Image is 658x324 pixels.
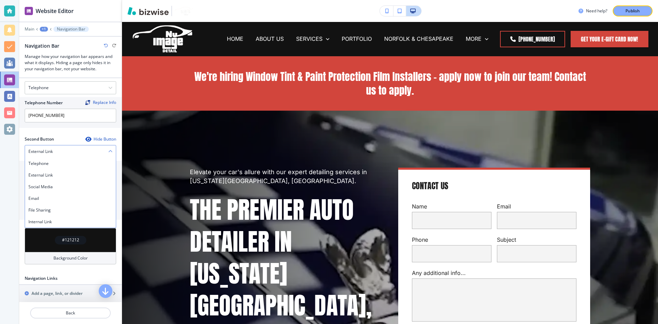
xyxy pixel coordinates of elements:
[25,109,116,122] input: Ex. 561-222-1111
[500,31,565,47] a: [PHONE_NUMBER]
[28,219,112,225] h4: Internal Link
[30,308,111,319] button: Back
[28,195,112,202] h4: Email
[384,35,453,43] p: NORFOLK & CHESAPEAKE
[57,27,85,32] p: Navigation Bar
[25,275,58,281] h2: Navigation Links
[412,203,491,211] p: Name
[342,35,372,43] p: PORTFOLIO
[127,7,169,15] img: Bizwise Logo
[412,181,448,192] h4: Contact Us
[36,7,74,15] h2: Website Editor
[132,24,194,53] img: NU Image Detail
[625,8,640,14] p: Publish
[85,136,116,142] button: Hide Button
[53,255,88,261] h4: Background Color
[28,207,112,213] h4: File Sharing
[175,7,193,15] img: Your Logo
[85,100,90,105] img: Replace
[25,7,33,15] img: editor icon
[613,5,653,16] button: Publish
[412,236,491,244] p: Phone
[227,35,243,43] p: HOME
[256,35,284,43] p: ABOUT US
[53,26,89,32] button: Navigation Bar
[85,73,116,78] button: Hide Button
[40,27,48,32] button: +1
[62,237,79,243] h4: #121212
[296,35,322,43] p: SERVICES
[571,31,648,47] a: Get Your E-Gift Card Now!
[85,100,116,105] button: ReplaceReplace Info
[25,53,116,72] h3: Manage how your navigation bar appears and what it displays. Hiding a page only hides it in your ...
[28,172,112,178] h4: External Link
[28,184,112,190] h4: Social Media
[25,136,54,142] h2: Second Button
[25,27,34,32] button: Main
[85,100,116,106] span: Find and replace this information across Bizwise
[25,100,63,106] h2: Telephone Number
[497,236,576,244] p: Subject
[28,160,112,167] h4: Telephone
[85,100,116,105] div: Replace Info
[28,85,49,91] h4: Telephone
[28,148,53,155] h4: External Link
[497,203,576,211] p: Email
[466,35,482,43] p: MORE
[190,168,382,185] p: Elevate your car's allure with our expert detailing services in [US_STATE][GEOGRAPHIC_DATA], [GEO...
[32,290,83,297] h2: Add a page, link, or divider
[31,310,110,316] p: Back
[25,228,116,264] button: #121212Background Color
[586,8,607,14] h3: Need help?
[412,269,576,277] p: Any additional info...
[25,42,59,49] h2: Navigation Bar
[190,70,590,97] p: We're hiring Window Tint & Paint Protection Film Installers – apply now to join our team! Contact...
[19,285,122,302] button: Add a page, link, or divider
